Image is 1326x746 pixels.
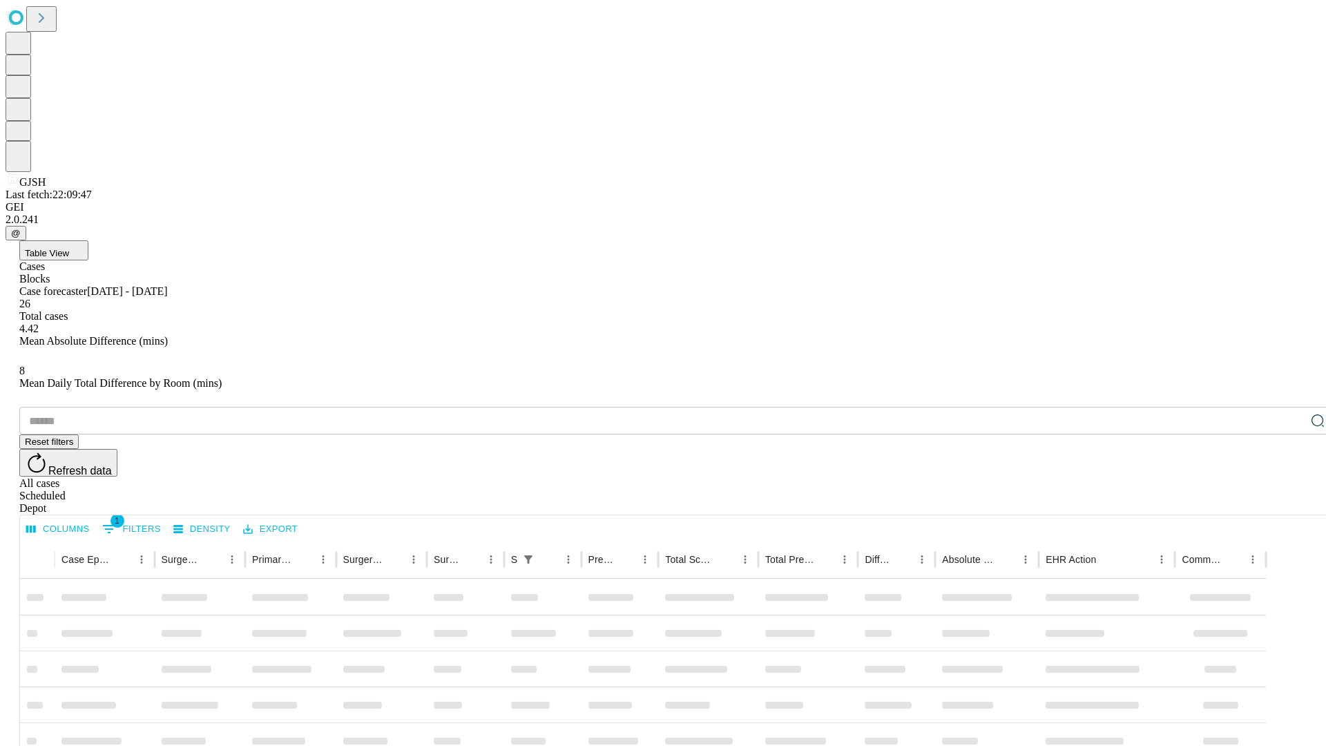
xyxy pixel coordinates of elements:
span: [DATE] - [DATE] [87,285,167,297]
button: @ [6,226,26,240]
span: 8 [19,365,25,376]
button: Sort [385,550,404,569]
span: Mean Absolute Difference (mins) [19,335,168,347]
button: Show filters [99,518,164,540]
button: Sort [462,550,481,569]
button: Menu [559,550,578,569]
button: Sort [294,550,314,569]
div: Surgery Date [434,554,461,565]
div: Total Scheduled Duration [665,554,715,565]
button: Menu [835,550,854,569]
button: Menu [222,550,242,569]
button: Menu [314,550,333,569]
span: Table View [25,248,69,258]
button: Menu [481,550,501,569]
span: Total cases [19,310,68,322]
button: Export [240,519,301,540]
div: 1 active filter [519,550,538,569]
div: 2.0.241 [6,213,1320,226]
button: Sort [716,550,736,569]
span: @ [11,228,21,238]
div: Primary Service [252,554,292,565]
span: 1 [110,514,124,528]
button: Sort [893,550,912,569]
button: Sort [539,550,559,569]
div: Absolute Difference [942,554,995,565]
div: Case Epic Id [61,554,111,565]
button: Sort [113,550,132,569]
button: Show filters [519,550,538,569]
span: Last fetch: 22:09:47 [6,189,92,200]
span: Case forecaster [19,285,87,297]
button: Menu [1243,550,1262,569]
span: GJSH [19,176,46,188]
div: EHR Action [1046,554,1096,565]
span: Mean Daily Total Difference by Room (mins) [19,377,222,389]
button: Menu [1152,550,1171,569]
div: Scheduled In Room Duration [511,554,517,565]
button: Sort [203,550,222,569]
button: Sort [1097,550,1117,569]
button: Refresh data [19,449,117,477]
button: Density [170,519,234,540]
div: Surgeon Name [162,554,202,565]
span: Reset filters [25,437,73,447]
button: Sort [997,550,1016,569]
div: GEI [6,201,1320,213]
button: Table View [19,240,88,260]
button: Menu [736,550,755,569]
div: Difference [865,554,892,565]
span: 26 [19,298,30,309]
span: Refresh data [48,465,112,477]
button: Menu [404,550,423,569]
div: Total Predicted Duration [765,554,815,565]
button: Menu [912,550,932,569]
button: Menu [1016,550,1035,569]
button: Menu [132,550,151,569]
button: Reset filters [19,434,79,449]
div: Surgery Name [343,554,383,565]
span: 4.42 [19,323,39,334]
div: Comments [1182,554,1222,565]
div: Predicted In Room Duration [588,554,615,565]
button: Sort [816,550,835,569]
button: Sort [1224,550,1243,569]
button: Menu [635,550,655,569]
button: Select columns [23,519,93,540]
button: Sort [616,550,635,569]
